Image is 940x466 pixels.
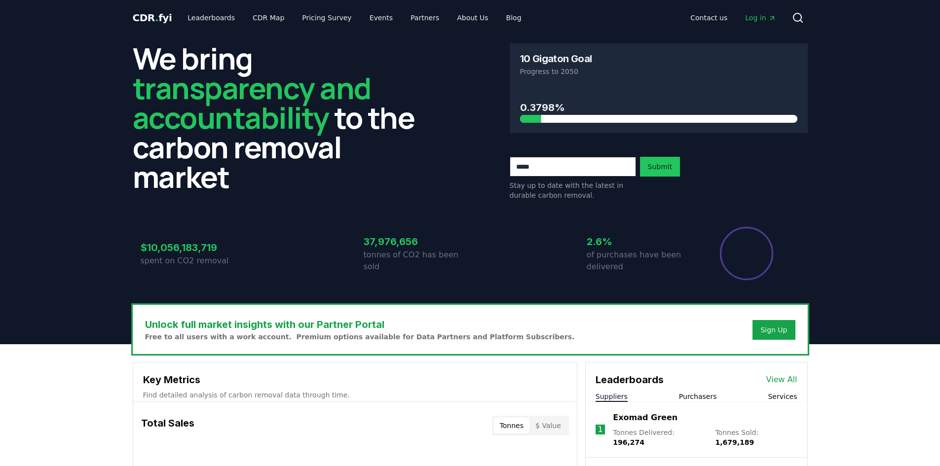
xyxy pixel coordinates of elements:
h3: Leaderboards [596,372,664,387]
p: spent on CO2 removal [141,255,247,267]
button: $ Value [529,418,567,433]
h2: We bring to the carbon removal market [133,43,431,191]
h3: 2.6% [587,234,693,249]
p: 1 [598,424,602,435]
h3: Key Metrics [143,372,567,387]
span: 1,679,189 [715,438,754,446]
nav: Main [180,9,529,27]
a: Pricing Survey [294,9,359,27]
span: Log in [745,13,776,23]
a: Log in [737,9,784,27]
button: Submit [640,157,680,177]
h3: Unlock full market insights with our Partner Portal [145,317,575,332]
h3: 37,976,656 [364,234,470,249]
a: Contact us [682,9,735,27]
a: Events [362,9,401,27]
p: Free to all users with a work account. Premium options available for Data Partners and Platform S... [145,332,575,342]
button: Purchasers [679,392,717,401]
p: Tonnes Delivered : [613,428,705,447]
p: of purchases have been delivered [587,249,693,273]
h3: 10 Gigaton Goal [520,54,592,64]
p: Find detailed analysis of carbon removal data through time. [143,390,567,400]
a: About Us [449,9,496,27]
h3: Total Sales [141,416,194,435]
button: Services [768,392,797,401]
a: CDR.fyi [133,11,172,25]
a: Blog [498,9,529,27]
nav: Main [682,9,784,27]
span: CDR fyi [133,12,172,24]
span: . [155,12,158,24]
button: Tonnes [494,418,529,433]
p: Tonnes Sold : [715,428,797,447]
h3: $10,056,183,719 [141,240,247,255]
a: Sign Up [760,325,787,335]
a: Partners [403,9,447,27]
a: View All [766,374,797,386]
h3: 0.3798% [520,100,797,115]
div: Percentage of sales delivered [719,226,774,281]
span: transparency and accountability [133,68,371,138]
a: Exomad Green [613,412,677,424]
p: Progress to 2050 [520,67,797,76]
button: Suppliers [596,392,628,401]
span: 196,274 [613,438,644,446]
button: Sign Up [752,320,795,340]
a: CDR Map [245,9,292,27]
p: tonnes of CO2 has been sold [364,249,470,273]
a: Leaderboards [180,9,243,27]
p: Stay up to date with the latest in durable carbon removal. [510,180,636,200]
